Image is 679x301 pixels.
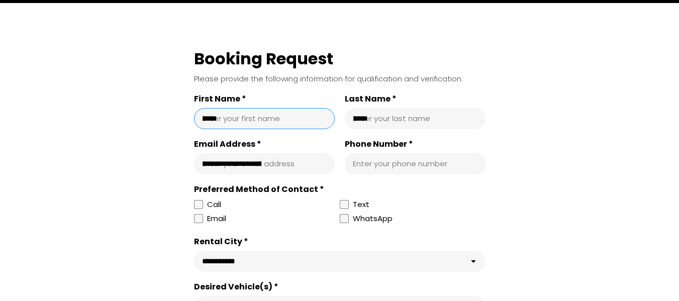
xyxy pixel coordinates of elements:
[353,213,393,227] div: WhatsApp
[345,94,486,104] label: Last Name *
[353,198,369,211] div: Text
[194,73,486,84] div: Please provide the following information for qualification and verification.
[194,237,486,247] div: Rental City *
[207,198,221,211] div: Call
[207,213,226,225] div: Email
[194,184,486,194] div: Preferred Method of Contact *
[194,251,486,272] select: Rental City *
[194,282,486,292] label: Desired Vehicle(s) *
[353,114,477,124] input: Last Name *
[194,139,335,149] label: Email Address *
[194,48,486,69] div: Booking Request
[202,159,327,169] input: Email Address *
[202,114,327,124] input: First Name *
[194,94,335,104] label: First Name *
[345,139,486,149] label: Phone Number *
